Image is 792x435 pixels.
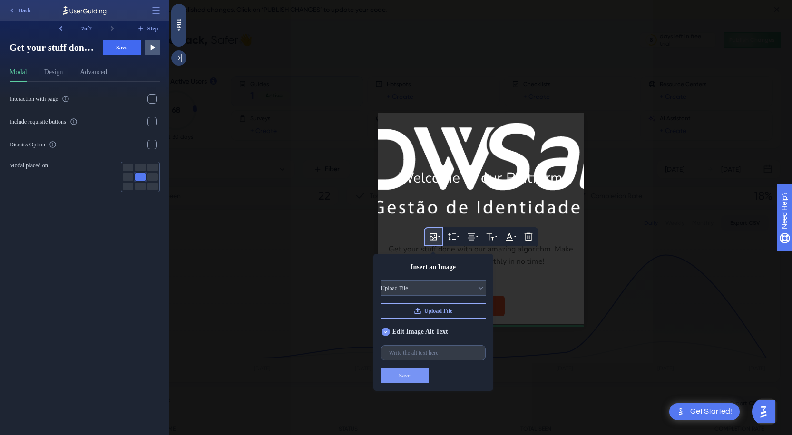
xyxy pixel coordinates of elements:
span: Welcome to our Platform [229,168,393,188]
button: Save [103,40,141,55]
button: Back [4,3,35,18]
button: Modal [10,67,27,82]
span: Back [19,7,31,14]
button: Step [135,21,160,36]
span: Upload File [212,284,239,292]
span: Upload File [255,307,284,315]
button: Upload File [212,280,316,296]
span: Save [116,44,127,51]
div: 7 of 7 [68,21,105,36]
span: Save [230,372,241,379]
span: Get your stuff done with our amazing algorithm. Make everything work smoothly in no time! [10,41,95,54]
div: Interaction with page [10,95,58,103]
button: Advanced [80,67,107,82]
iframe: UserGuiding AI Assistant Launcher [752,397,781,426]
div: Include requisite buttons [10,118,66,126]
span: Modal placed on [10,162,48,169]
span: Step [147,25,158,32]
button: Save [212,368,259,383]
span: Edit Image Alt Text [223,326,279,338]
img: launcher-image-alternative-text [675,406,686,417]
button: Upload File [212,303,316,319]
div: Open Get Started! checklist [669,403,740,420]
span: Need Help? [22,2,59,14]
span: Insert an Image [241,261,286,273]
input: Write the alt text here [220,349,308,356]
div: Get Started! [690,406,732,417]
button: Design [44,67,63,82]
div: Dismiss Option [10,141,45,148]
